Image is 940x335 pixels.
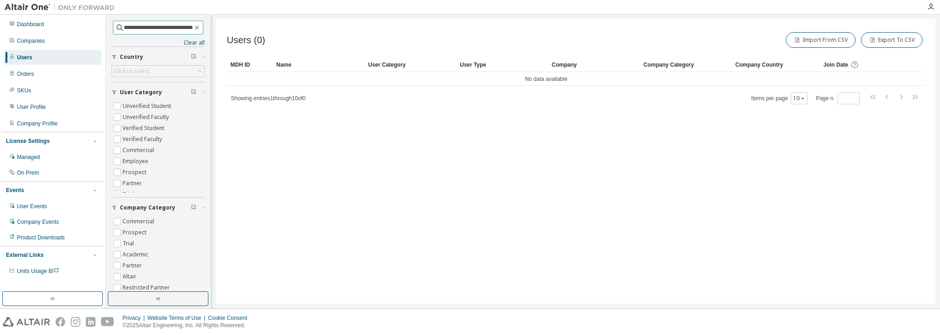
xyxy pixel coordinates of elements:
img: altair_logo.svg [3,317,50,327]
label: Commercial [123,216,156,227]
label: Trial [123,238,136,249]
button: User Category [112,82,205,102]
label: Altair [123,271,138,282]
div: Dashboard [17,21,44,28]
button: Company Category [112,198,205,218]
div: Name [276,57,361,72]
button: Export To CSV [861,32,923,48]
img: youtube.svg [101,317,114,327]
label: Unverified Faculty [123,112,171,123]
label: Verified Faculty [123,134,164,145]
span: Country [120,53,143,61]
span: User Category [120,89,162,96]
label: Prospect [123,167,148,178]
label: Trial [123,189,136,200]
div: Company Events [17,218,59,226]
div: Privacy [123,314,147,322]
div: User Profile [17,103,46,111]
div: Company Category [643,57,728,72]
div: Users [17,54,32,61]
div: User Type [460,57,544,72]
label: Employee [123,156,150,167]
span: Clear filter [191,204,196,211]
div: Product Downloads [17,234,65,241]
label: Partner [123,178,144,189]
span: Items per page [751,92,808,104]
span: Clear filter [191,89,196,96]
svg: Date when the user was first added or directly signed up. If the user was deleted and later re-ad... [850,61,859,69]
div: Click to select [112,66,204,77]
label: Partner [123,260,144,271]
div: Click to select [114,68,150,75]
div: License Settings [6,137,50,145]
span: Clear filter [191,53,196,61]
span: Page n. [816,92,860,104]
img: linkedin.svg [86,317,95,327]
button: Country [112,47,205,67]
label: Restricted Partner [123,282,172,293]
img: Altair One [5,3,119,12]
span: Users (0) [227,35,265,45]
a: Clear all [112,39,205,46]
div: Company Country [735,57,816,72]
label: Commercial [123,145,156,156]
span: Company Category [120,204,175,211]
div: Company Profile [17,120,58,127]
div: User Events [17,203,47,210]
label: Verified Student [123,123,166,134]
div: On Prem [17,169,39,176]
td: No data available [227,72,866,86]
p: © 2025 Altair Engineering, Inc. All Rights Reserved. [123,322,253,329]
img: instagram.svg [71,317,80,327]
div: MDH ID [230,57,269,72]
div: External Links [6,251,44,259]
div: Managed [17,153,40,161]
button: 10 [793,95,806,102]
label: Prospect [123,227,148,238]
div: Company [552,57,636,72]
div: Companies [17,37,45,45]
div: Cookie Consent [208,314,252,322]
div: User Category [368,57,453,72]
div: Orders [17,70,34,78]
div: Events [6,187,24,194]
span: Join Date [823,62,848,68]
span: Units Usage BI [17,268,59,274]
img: facebook.svg [56,317,65,327]
label: Academic [123,249,150,260]
button: Import From CSV [786,32,856,48]
span: Showing entries 1 through 10 of 0 [231,95,306,102]
div: SKUs [17,87,31,94]
div: Website Terms of Use [147,314,208,322]
label: Unverified Student [123,101,173,112]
